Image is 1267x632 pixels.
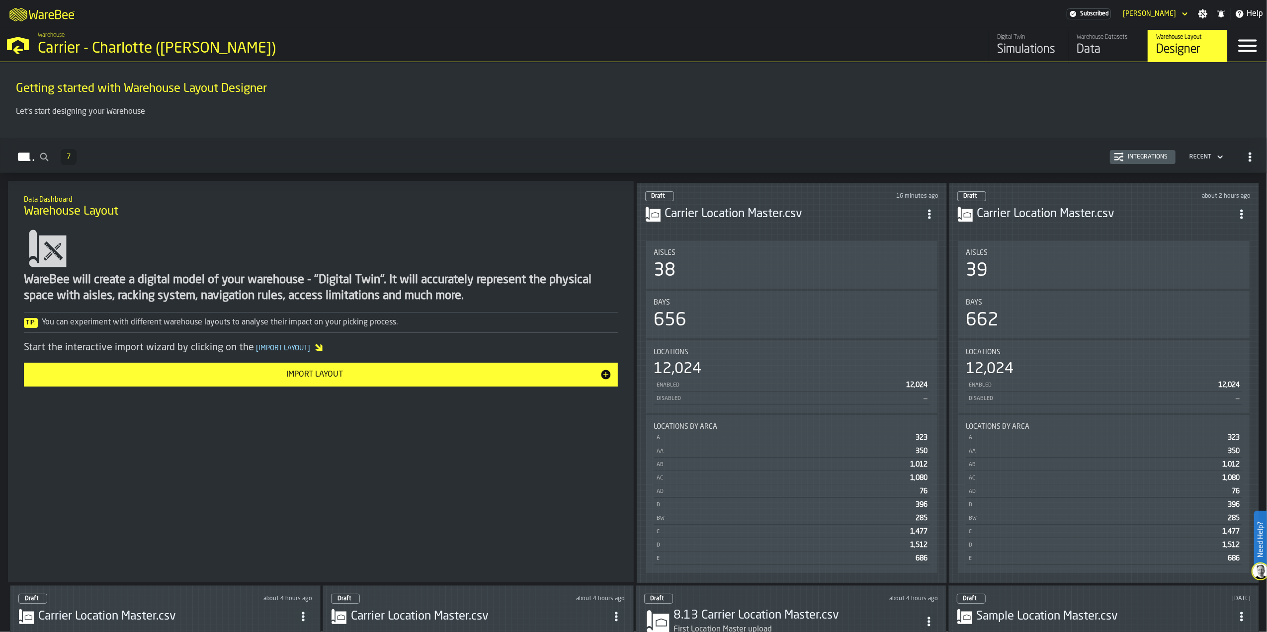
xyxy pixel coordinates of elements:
span: [ [256,345,258,352]
div: StatList-item-AB [654,458,929,471]
div: BW [968,515,1224,522]
div: Title [966,299,1242,307]
div: C [968,529,1218,535]
div: ItemListCard-DashboardItemContainer [949,183,1259,583]
div: Disabled [656,395,920,402]
span: Draft [652,193,666,199]
div: StatList-item-D [654,538,929,552]
div: Title [654,299,929,307]
span: 76 [1232,488,1240,495]
div: stat-Aisles [646,241,937,289]
div: 12,024 [966,360,1014,378]
div: stat-Locations by Area [958,415,1250,573]
div: Carrier Location Master.csv [977,206,1233,222]
div: Updated: 7/22/2025, 1:42:45 PM Created: 7/22/2025, 1:38:45 PM [1119,595,1251,602]
div: 12,024 [654,360,702,378]
span: Draft [338,596,351,602]
span: Getting started with Warehouse Layout Designer [16,81,267,97]
span: 1,512 [910,542,928,549]
button: button-Integrations [1110,150,1176,164]
div: status-0 2 [957,594,986,604]
span: — [1236,395,1240,402]
div: Enabled [968,382,1214,389]
div: AA [968,448,1224,455]
h2: Sub Title [24,194,618,204]
a: link-to-/wh/i/e074fb63-00ea-4531-a7c9-ea0a191b3e4f/designer [1148,30,1227,62]
div: StatList-item-A [654,431,929,444]
label: Need Help? [1255,512,1266,567]
div: title-Warehouse Layout [16,189,626,225]
span: — [924,395,928,402]
span: Draft [964,193,978,199]
div: StatList-item-AA [966,444,1242,458]
div: D [968,542,1218,549]
span: 1,012 [1222,461,1240,468]
div: StatList-item-C [654,525,929,538]
div: B [968,502,1224,508]
div: AA [656,448,912,455]
div: stat-Locations [958,340,1250,413]
div: StatList-item-A [966,431,1242,444]
div: Simulations [997,42,1060,58]
span: 323 [916,434,928,441]
div: StatList-item-D [966,538,1242,552]
span: Bays [654,299,671,307]
div: Integrations [1124,154,1172,160]
div: 656 [654,311,687,330]
div: StatList-item-AD [654,484,929,498]
div: status-0 2 [957,191,986,201]
div: Title [654,423,929,431]
div: AC [968,475,1218,481]
span: 285 [916,515,928,522]
div: Enabled [656,382,902,389]
div: Disabled [968,395,1232,402]
div: StatList-item-Disabled [654,392,929,405]
div: Title [966,249,1242,257]
div: status-0 2 [644,594,673,604]
p: Let's start designing your Warehouse [16,106,1251,118]
div: AC [656,475,906,481]
span: Tip: [24,318,38,328]
h3: Carrier Location Master.csv [665,206,921,222]
span: 1,080 [910,474,928,481]
span: Aisles [966,249,988,257]
div: Data [1077,42,1140,58]
div: WareBee will create a digital model of your warehouse - "Digital Twin". It will accurately repres... [24,272,618,304]
span: Locations by Area [966,423,1030,431]
span: 350 [916,448,928,455]
span: ] [308,345,310,352]
div: status-0 2 [645,191,674,201]
span: 350 [1228,448,1240,455]
span: Warehouse [38,32,65,39]
div: StatList-item-C [966,525,1242,538]
div: 38 [654,261,676,281]
a: link-to-/wh/i/e074fb63-00ea-4531-a7c9-ea0a191b3e4f/settings/billing [1067,8,1111,19]
div: Title [966,348,1242,356]
div: AD [968,488,1228,495]
div: E [968,555,1224,562]
div: E [656,555,912,562]
div: Title [654,249,929,257]
div: StatList-item-AB [966,458,1242,471]
div: StatList-item-Enabled [966,378,1242,392]
div: StatList-item-AD [966,484,1242,498]
section: card-LayoutDashboardCard [957,239,1251,575]
div: StatList-item-AC [966,471,1242,484]
div: Carrier Location Master.csv [351,609,607,625]
div: StatList-item-B [654,498,929,511]
div: StatList-item-BW [966,511,1242,525]
div: StatList-item-B [966,498,1242,511]
div: Title [966,423,1242,431]
span: 285 [1228,515,1240,522]
div: 39 [966,261,988,281]
span: Draft [963,596,977,602]
span: 396 [916,501,928,508]
div: 8.13 Carrier Location Master.csv [674,608,920,624]
span: 323 [1228,434,1240,441]
div: stat-Aisles [958,241,1250,289]
div: Updated: 8/13/2025, 1:31:12 PM Created: 8/13/2025, 1:17:08 PM [1119,193,1251,200]
span: Bays [966,299,983,307]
